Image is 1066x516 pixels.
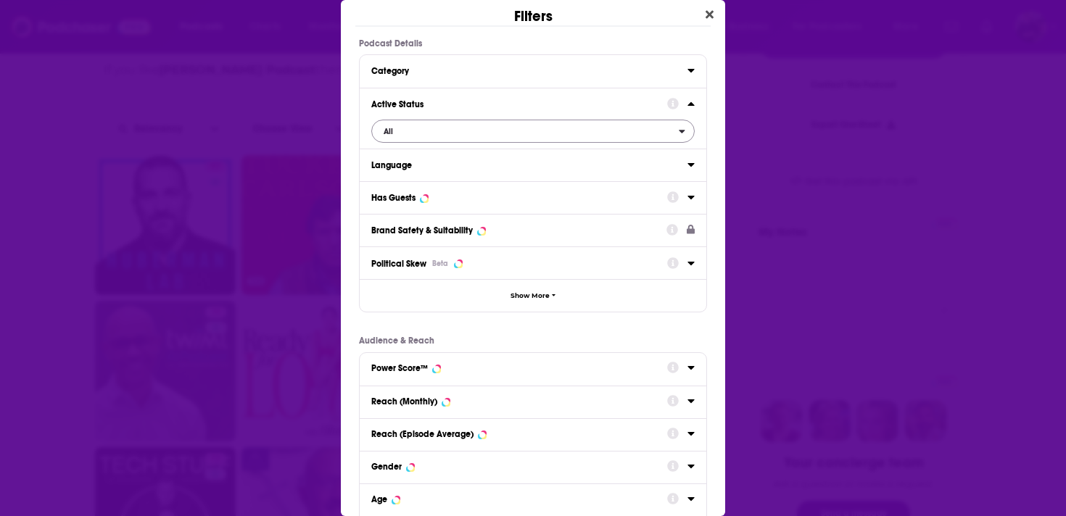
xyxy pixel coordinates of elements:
div: Has Guests [371,193,416,203]
span: All [384,128,393,136]
a: Brand Safety & Suitability [371,220,695,238]
button: Power Score™ [371,359,667,377]
span: Political Skew [371,259,426,269]
button: open menu [371,120,695,143]
div: Beta [432,259,448,268]
div: Reach (Episode Average) [371,429,474,439]
button: Brand Safety & Suitability [371,220,666,238]
button: Show More [360,279,706,312]
div: Active Status [371,99,658,109]
button: Category [371,61,687,79]
button: Reach (Monthly) [371,392,667,410]
div: Brand Safety & Suitability [371,225,473,236]
p: Audience & Reach [359,336,707,346]
button: Political SkewBeta [371,253,667,272]
div: Age [371,494,387,504]
div: Gender [371,462,402,472]
div: Reach (Monthly) [371,396,437,407]
button: Active Status [371,94,667,112]
button: Age [371,490,667,508]
div: Language [371,160,678,170]
div: Category [371,66,678,76]
span: Show More [511,292,550,300]
div: Power Score™ [371,363,428,373]
button: Has Guests [371,188,667,206]
button: Reach (Episode Average) [371,425,667,443]
p: Podcast Details [359,38,707,49]
button: Gender [371,457,667,475]
button: Close [700,6,719,24]
h2: filter dropdown [371,120,695,143]
button: Language [371,155,687,173]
